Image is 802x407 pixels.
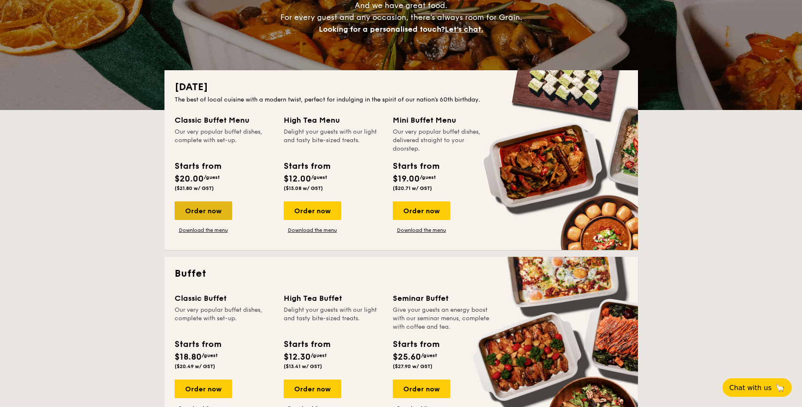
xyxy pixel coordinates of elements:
[284,185,323,191] span: ($13.08 w/ GST)
[284,352,311,362] span: $12.30
[284,160,330,173] div: Starts from
[284,227,341,234] a: Download the menu
[393,379,450,398] div: Order now
[284,306,383,331] div: Delight your guests with our light and tasty bite-sized treats.
[393,160,439,173] div: Starts from
[175,185,214,191] span: ($21.80 w/ GST)
[393,174,420,184] span: $19.00
[204,174,220,180] span: /guest
[175,128,274,153] div: Our very popular buffet dishes, complete with set-up.
[284,174,311,184] span: $12.00
[175,379,232,398] div: Order now
[175,80,628,94] h2: [DATE]
[393,306,492,331] div: Give your guests an energy boost with our seminar menus, complete with coffee and tea.
[175,352,202,362] span: $18.80
[175,96,628,104] div: The best of local cuisine with a modern twist, perfect for indulging in the spirit of our nation’...
[284,201,341,220] div: Order now
[284,363,322,369] span: ($13.41 w/ GST)
[280,1,522,34] span: And we have great food. For every guest and any occasion, there’s always room for Grain.
[175,363,215,369] span: ($20.49 w/ GST)
[775,383,785,393] span: 🦙
[393,114,492,126] div: Mini Buffet Menu
[393,201,450,220] div: Order now
[311,352,327,358] span: /guest
[175,338,221,351] div: Starts from
[421,352,437,358] span: /guest
[319,25,445,34] span: Looking for a personalised touch?
[202,352,218,358] span: /guest
[284,379,341,398] div: Order now
[284,114,383,126] div: High Tea Menu
[175,201,232,220] div: Order now
[393,185,432,191] span: ($20.71 w/ GST)
[420,174,436,180] span: /guest
[393,352,421,362] span: $25.60
[723,378,792,397] button: Chat with us🦙
[175,114,274,126] div: Classic Buffet Menu
[175,174,204,184] span: $20.00
[175,160,221,173] div: Starts from
[393,363,432,369] span: ($27.90 w/ GST)
[284,338,330,351] div: Starts from
[729,384,772,392] span: Chat with us
[175,292,274,304] div: Classic Buffet
[393,128,492,153] div: Our very popular buffet dishes, delivered straight to your doorstep.
[284,128,383,153] div: Delight your guests with our light and tasty bite-sized treats.
[393,292,492,304] div: Seminar Buffet
[175,227,232,234] a: Download the menu
[445,25,483,34] span: Let's chat.
[393,227,450,234] a: Download the menu
[175,267,628,280] h2: Buffet
[311,174,327,180] span: /guest
[393,338,439,351] div: Starts from
[284,292,383,304] div: High Tea Buffet
[175,306,274,331] div: Our very popular buffet dishes, complete with set-up.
